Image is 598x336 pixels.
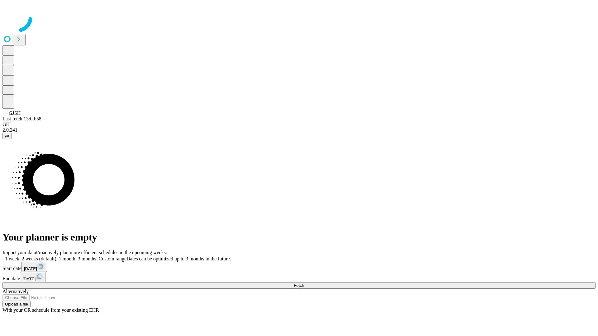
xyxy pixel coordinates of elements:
[2,262,596,272] div: Start date
[2,301,31,307] button: Upload a file
[22,277,36,281] span: [DATE]
[2,272,596,282] div: End date
[78,256,96,261] span: 3 months
[2,116,41,121] span: Last fetch: 13:09:58
[2,250,36,255] span: Import your data
[2,133,12,139] button: @
[5,256,19,261] span: 1 week
[2,307,99,313] span: With your OR schedule from your existing EHR
[36,250,167,255] span: Proactively plan more efficient schedules in the upcoming weeks.
[21,262,47,272] button: [DATE]
[24,266,37,271] span: [DATE]
[2,127,596,133] div: 2.0.241
[126,256,231,261] span: Dates can be optimized up to 3 months in the future.
[2,231,596,243] h1: Your planner is empty
[99,256,126,261] span: Custom range
[59,256,75,261] span: 1 month
[20,272,45,282] button: [DATE]
[294,283,304,288] span: Fetch
[2,282,596,289] button: Fetch
[5,134,9,138] span: @
[2,289,29,294] span: Alternatively
[22,256,56,261] span: 2 weeks (default)
[2,122,596,127] div: GEI
[9,110,21,116] span: GJSH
